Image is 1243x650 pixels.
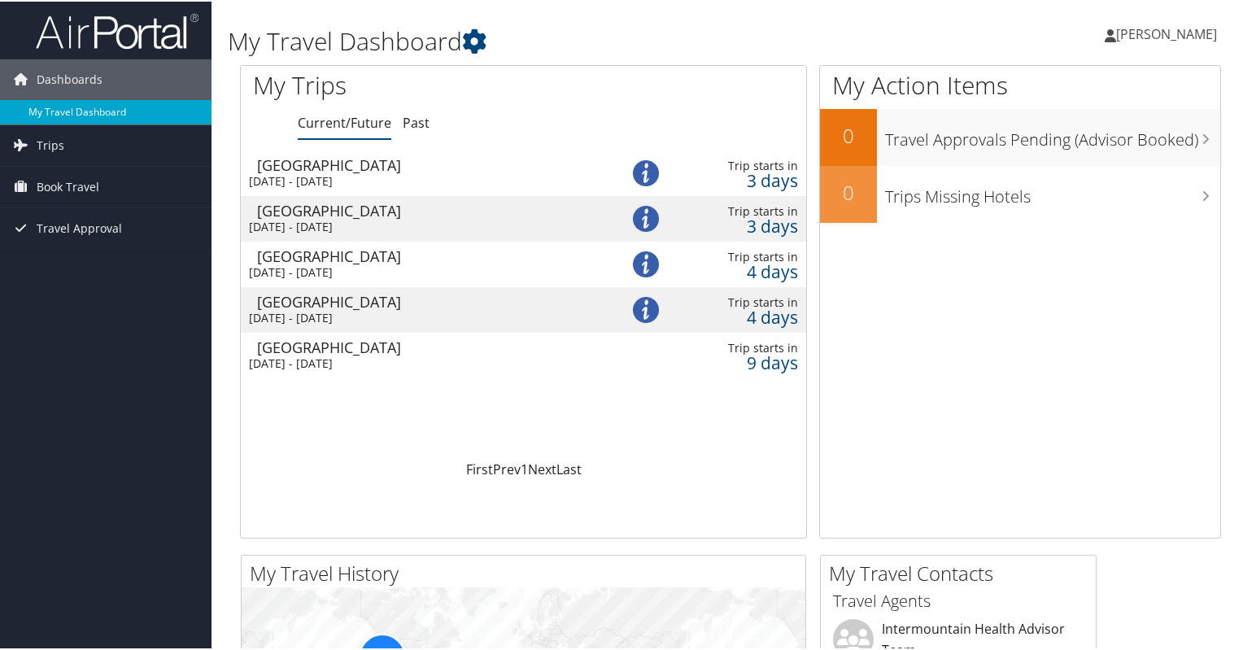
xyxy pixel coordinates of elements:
div: [GEOGRAPHIC_DATA] [257,156,602,171]
a: 0Trips Missing Hotels [820,164,1220,221]
a: Last [556,459,582,477]
div: 9 days [683,354,798,369]
div: [GEOGRAPHIC_DATA] [257,293,602,308]
h3: Travel Agents [833,588,1084,611]
h2: My Travel History [250,558,805,586]
h3: Travel Approvals Pending (Advisor Booked) [885,119,1220,150]
a: 1 [521,459,528,477]
div: [GEOGRAPHIC_DATA] [257,247,602,262]
img: airportal-logo.png [36,11,198,49]
div: Trip starts in [683,157,798,172]
a: Next [528,459,556,477]
div: 3 days [683,172,798,186]
div: Trip starts in [683,294,798,308]
div: [DATE] - [DATE] [249,172,594,187]
h2: 0 [820,120,877,148]
span: Travel Approval [37,207,122,247]
div: [DATE] - [DATE] [249,309,594,324]
a: Past [403,112,430,130]
div: 3 days [683,217,798,232]
span: [PERSON_NAME] [1116,24,1217,41]
h3: Trips Missing Hotels [885,176,1220,207]
a: [PERSON_NAME] [1105,8,1233,57]
span: Dashboards [37,58,102,98]
div: [DATE] - [DATE] [249,355,594,369]
div: Trip starts in [683,248,798,263]
div: [GEOGRAPHIC_DATA] [257,338,602,353]
div: [GEOGRAPHIC_DATA] [257,202,602,216]
h2: 0 [820,177,877,205]
div: 4 days [683,263,798,277]
a: First [466,459,493,477]
span: Trips [37,124,64,164]
img: alert-flat-solid-info.png [633,159,659,185]
a: 0Travel Approvals Pending (Advisor Booked) [820,107,1220,164]
div: Trip starts in [683,339,798,354]
img: alert-flat-solid-info.png [633,250,659,276]
img: alert-flat-solid-info.png [633,204,659,230]
div: [DATE] - [DATE] [249,218,594,233]
h2: My Travel Contacts [829,558,1096,586]
span: Book Travel [37,165,99,206]
h1: My Travel Dashboard [228,23,898,57]
a: Current/Future [298,112,391,130]
div: 4 days [683,308,798,323]
div: [DATE] - [DATE] [249,264,594,278]
div: Trip starts in [683,203,798,217]
h1: My Action Items [820,67,1220,101]
h1: My Trips [253,67,559,101]
a: Prev [493,459,521,477]
img: alert-flat-solid-info.png [633,295,659,321]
